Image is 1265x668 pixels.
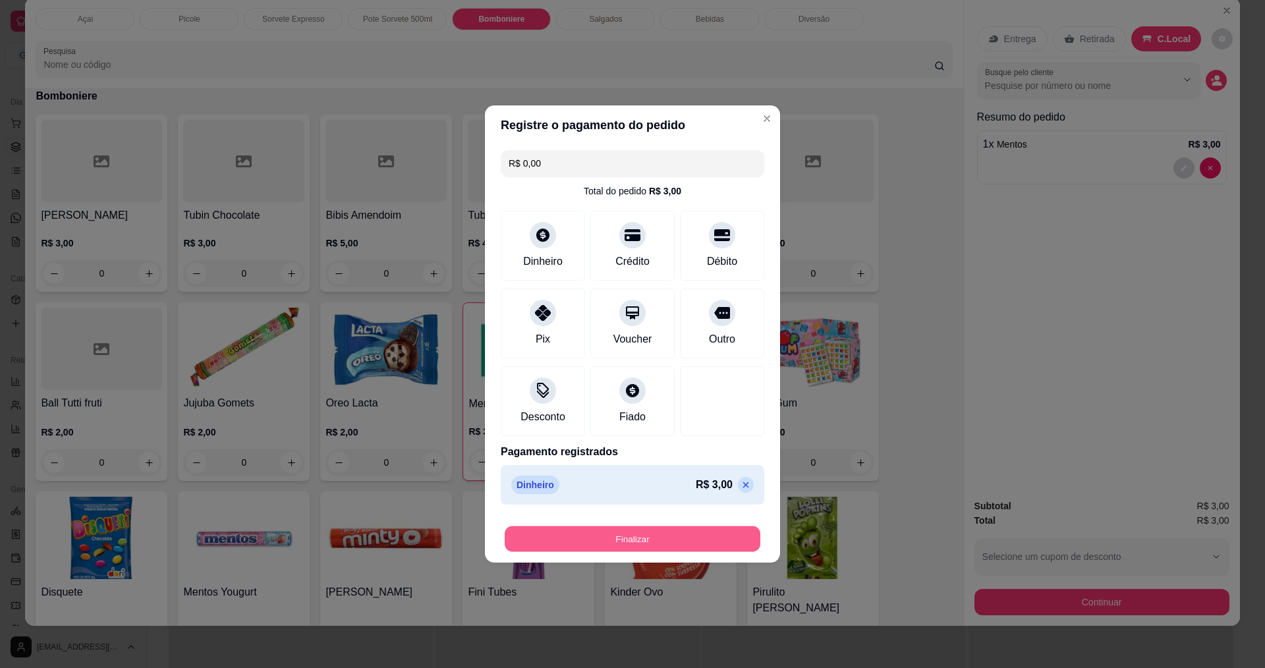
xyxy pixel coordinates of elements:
[520,409,565,425] div: Desconto
[485,105,780,145] header: Registre o pagamento do pedido
[615,254,650,269] div: Crédito
[536,331,550,347] div: Pix
[707,254,737,269] div: Débito
[511,476,559,494] p: Dinheiro
[709,331,735,347] div: Outro
[649,184,681,198] div: R$ 3,00
[523,254,563,269] div: Dinheiro
[584,184,681,198] div: Total do pedido
[613,331,652,347] div: Voucher
[696,477,733,493] p: R$ 3,00
[501,444,764,460] p: Pagamento registrados
[756,108,777,129] button: Close
[619,409,646,425] div: Fiado
[509,150,756,177] input: Ex.: hambúrguer de cordeiro
[505,526,760,552] button: Finalizar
